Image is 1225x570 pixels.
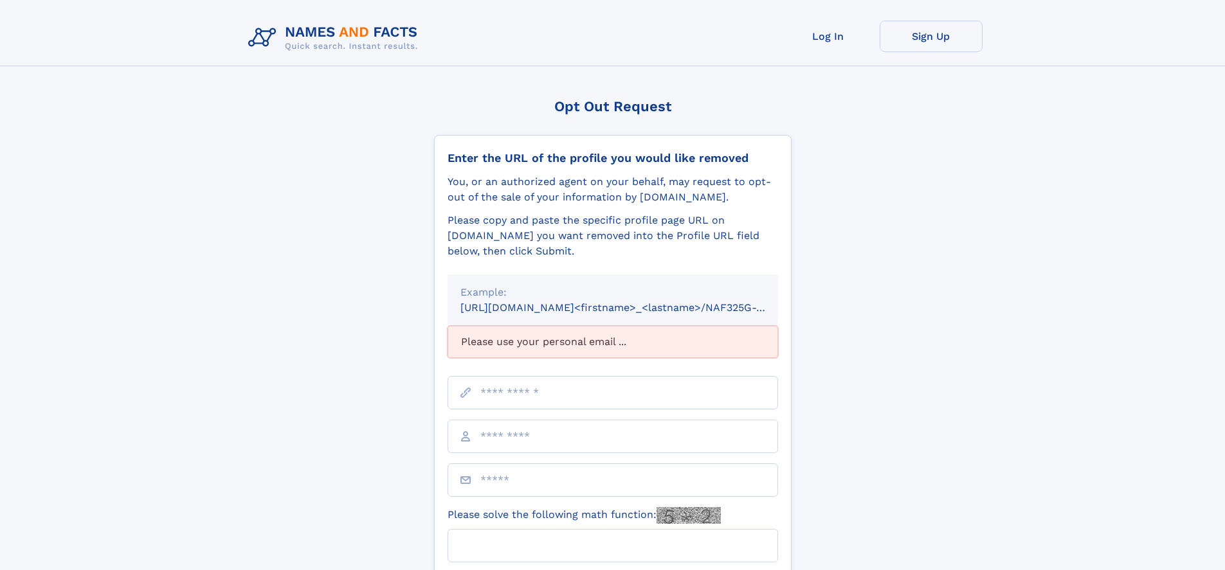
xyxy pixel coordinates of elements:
div: Enter the URL of the profile you would like removed [448,151,778,165]
img: Logo Names and Facts [243,21,428,55]
small: [URL][DOMAIN_NAME]<firstname>_<lastname>/NAF325G-xxxxxxxx [460,301,803,314]
label: Please solve the following math function: [448,507,721,524]
a: Sign Up [880,21,983,52]
a: Log In [777,21,880,52]
div: You, or an authorized agent on your behalf, may request to opt-out of the sale of your informatio... [448,174,778,205]
div: Example: [460,285,765,300]
div: Please use your personal email ... [448,326,778,358]
div: Opt Out Request [434,98,792,114]
div: Please copy and paste the specific profile page URL on [DOMAIN_NAME] you want removed into the Pr... [448,213,778,259]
